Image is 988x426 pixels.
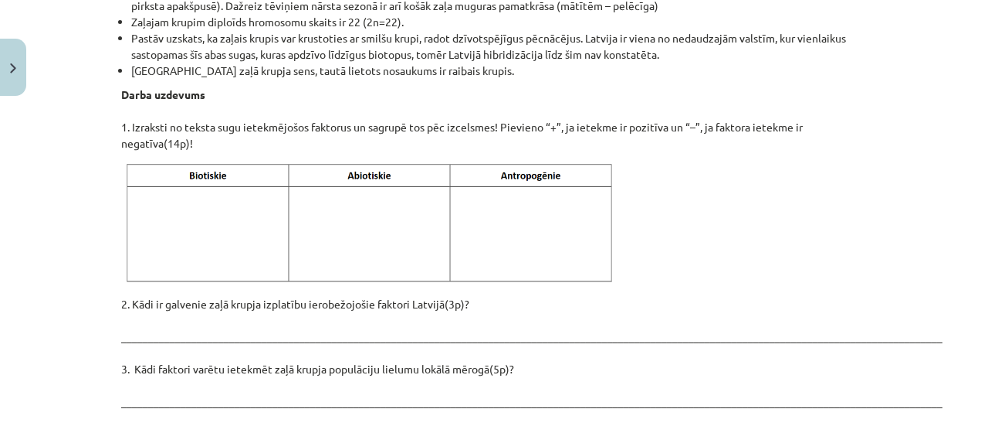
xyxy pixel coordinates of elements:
li: [GEOGRAPHIC_DATA] zaļā krupja sens, tautā lietots nosaukums ir raibais krupis. [131,63,867,79]
img: icon-close-lesson-0947bae3869378f0d4975bcd49f059093ad1ed9edebbc8119c70593378902aed.svg [10,63,16,73]
p: 1. Izraksti no teksta sugu ietekmējošos faktorus un sagrupē tos pēc izcelsmes! Pievieno “+”, ja i... [121,87,867,152]
li: Zaļajam krupim diploīds hromosomu skaits ir 22 (2n=22). [131,14,867,30]
strong: Darba uzdevums [121,87,205,101]
img: A white rectangular object with black textDescription automatically generated [121,161,623,287]
li: Pastāv uzskats, ka zaļais krupis var krustoties ar smilšu krupi, radot dzīvotspējīgus pēcnācējus.... [131,30,867,63]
